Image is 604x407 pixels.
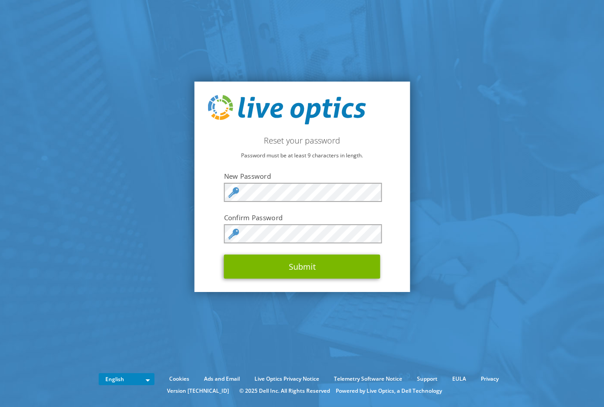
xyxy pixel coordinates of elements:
li: Version [TECHNICAL_ID] [162,386,233,396]
a: EULA [446,374,473,384]
a: Live Optics Privacy Notice [248,374,326,384]
a: Telemetry Software Notice [327,374,409,384]
a: Ads and Email [197,374,246,384]
label: New Password [224,172,380,181]
li: Powered by Live Optics, a Dell Technology [336,386,442,396]
h2: Reset your password [208,136,396,145]
label: Confirm Password [224,213,380,222]
a: Privacy [474,374,505,384]
button: Submit [224,255,380,279]
p: Password must be at least 9 characters in length. [208,151,396,160]
li: © 2025 Dell Inc. All Rights Reserved [235,386,334,396]
a: Cookies [162,374,196,384]
img: live_optics_svg.svg [208,95,366,124]
a: Support [410,374,444,384]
